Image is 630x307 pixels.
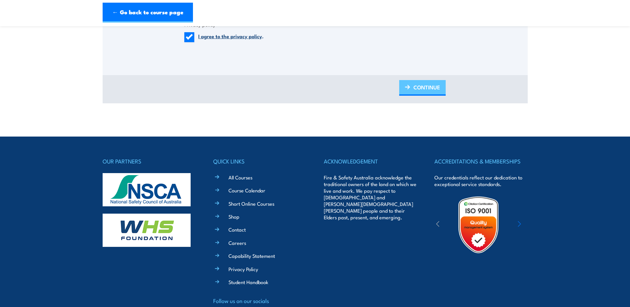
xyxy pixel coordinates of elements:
img: Untitled design (19) [449,196,507,254]
a: Course Calendar [228,187,265,194]
a: Contact [228,226,246,233]
a: Short Online Courses [228,200,274,207]
img: ewpa-logo [508,213,566,236]
h4: OUR PARTNERS [103,156,196,166]
a: Careers [228,239,246,246]
a: Capability Statement [228,252,275,259]
a: All Courses [228,174,252,181]
label: . [198,32,264,42]
a: Privacy Policy [228,265,258,272]
h4: ACKNOWLEDGEMENT [324,156,417,166]
h4: QUICK LINKS [213,156,306,166]
p: Fire & Safety Australia acknowledge the traditional owners of the land on which we live and work.... [324,174,417,221]
img: nsca-logo-footer [103,173,191,206]
span: CONTINUE [413,78,440,96]
p: Our credentials reflect our dedication to exceptional service standards. [434,174,527,187]
a: CONTINUE [399,80,446,96]
a: Shop [228,213,239,220]
a: ← Go back to course page [103,3,193,23]
a: I agree to the privacy policy [198,32,262,40]
h4: Follow us on our socials [213,296,306,305]
h4: ACCREDITATIONS & MEMBERSHIPS [434,156,527,166]
a: Student Handbook [228,278,268,285]
img: whs-logo-footer [103,214,191,247]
